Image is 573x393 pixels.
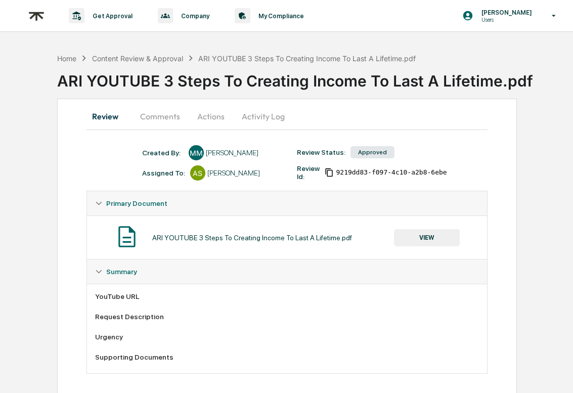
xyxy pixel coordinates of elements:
[57,64,573,90] div: ARI YOUTUBE 3 Steps To Creating Income To Last A Lifetime.pdf
[86,104,132,128] button: Review
[189,145,204,160] div: MM
[206,149,258,157] div: [PERSON_NAME]
[250,12,309,20] p: My Compliance
[173,12,214,20] p: Company
[92,54,183,63] div: Content Review & Approval
[87,191,487,215] div: Primary Document
[473,9,537,16] p: [PERSON_NAME]
[207,169,260,177] div: [PERSON_NAME]
[142,169,185,177] div: Assigned To:
[541,360,568,387] iframe: Open customer support
[336,168,478,177] span: 9219dd83-f097-4c10-a2b8-6ebea68ba07e
[394,229,460,246] button: VIEW
[95,313,479,321] div: Request Description
[87,284,487,373] div: Summary
[198,54,416,63] div: ARI YOUTUBE 3 Steps To Creating Income To Last A Lifetime.pdf
[350,146,394,158] div: Approved
[473,16,537,23] p: Users
[142,149,184,157] div: Created By: ‎ ‎
[95,333,479,341] div: Urgency
[95,292,479,300] div: YouTube URL
[234,104,293,128] button: Activity Log
[114,224,140,249] img: Document Icon
[24,4,49,28] img: logo
[95,353,479,361] div: Supporting Documents
[86,104,488,128] div: secondary tabs example
[57,54,76,63] div: Home
[188,104,234,128] button: Actions
[106,268,137,276] span: Summary
[297,164,320,181] div: Review Id:
[132,104,188,128] button: Comments
[190,165,205,181] div: AS
[106,199,167,207] span: Primary Document
[87,215,487,259] div: Primary Document
[152,234,352,242] div: ARI YOUTUBE 3 Steps To Creating Income To Last A Lifetime.pdf
[87,259,487,284] div: Summary
[84,12,138,20] p: Get Approval
[297,148,345,156] div: Review Status:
